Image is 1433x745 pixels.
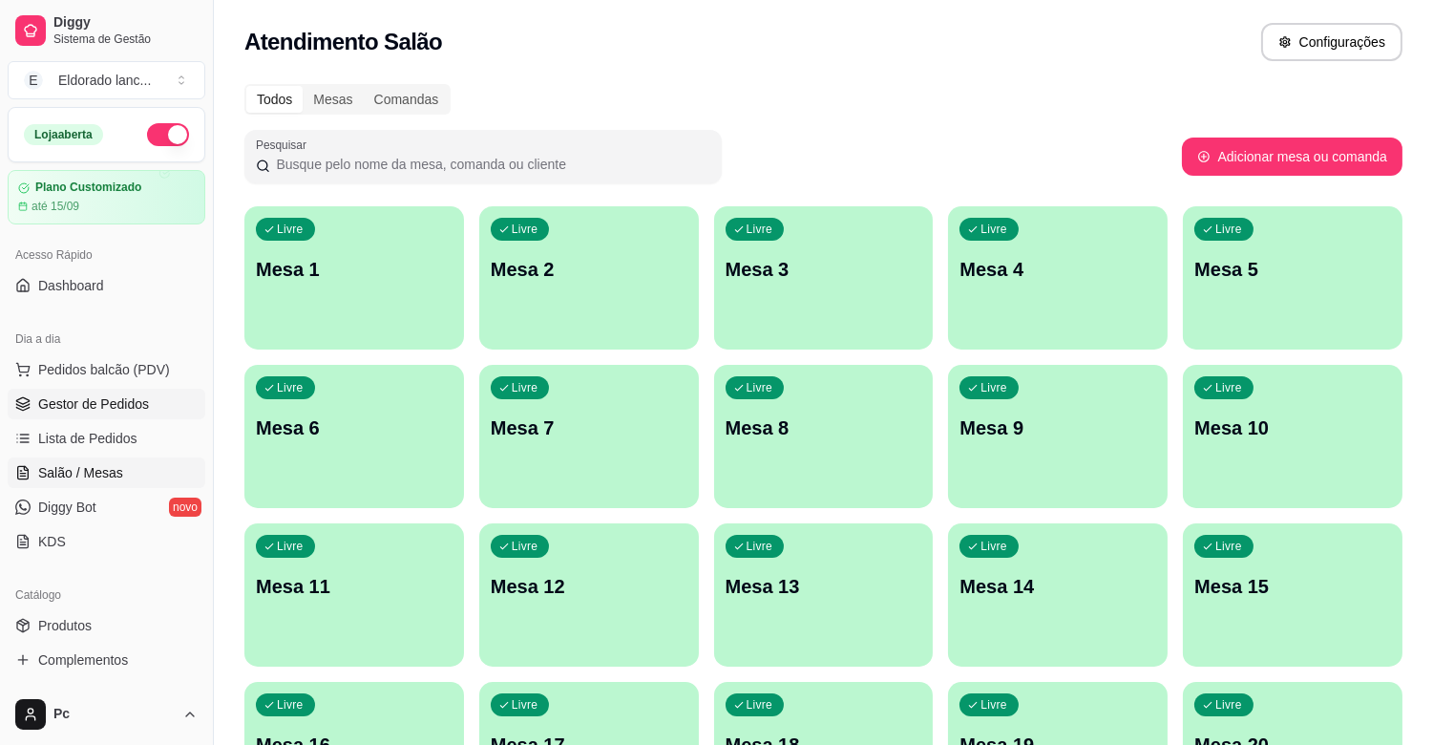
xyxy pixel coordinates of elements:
[38,616,92,635] span: Produtos
[726,415,922,441] p: Mesa 8
[1261,23,1402,61] button: Configurações
[747,222,773,237] p: Livre
[959,256,1156,283] p: Mesa 4
[270,155,710,174] input: Pesquisar
[38,498,96,517] span: Diggy Bot
[8,389,205,419] a: Gestor de Pedidos
[479,365,699,508] button: LivreMesa 7
[1194,415,1391,441] p: Mesa 10
[364,86,450,113] div: Comandas
[256,573,453,600] p: Mesa 11
[959,415,1156,441] p: Mesa 9
[8,354,205,385] button: Pedidos balcão (PDV)
[147,123,189,146] button: Alterar Status
[1215,697,1242,713] p: Livre
[246,86,303,113] div: Todos
[8,8,205,53] a: DiggySistema de Gestão
[726,256,922,283] p: Mesa 3
[1215,222,1242,237] p: Livre
[8,645,205,675] a: Complementos
[38,650,128,670] span: Complementos
[959,573,1156,600] p: Mesa 14
[8,526,205,557] a: KDS
[38,394,149,414] span: Gestor de Pedidos
[8,240,205,270] div: Acesso Rápido
[948,206,1168,350] button: LivreMesa 4
[8,324,205,354] div: Dia a dia
[256,256,453,283] p: Mesa 1
[1215,380,1242,395] p: Livre
[714,523,934,667] button: LivreMesa 13
[58,71,151,90] div: Eldorado lanc ...
[256,415,453,441] p: Mesa 6
[38,429,137,448] span: Lista de Pedidos
[512,539,538,554] p: Livre
[24,71,43,90] span: E
[512,697,538,713] p: Livre
[1183,206,1402,350] button: LivreMesa 5
[244,27,442,57] h2: Atendimento Salão
[747,380,773,395] p: Livre
[948,365,1168,508] button: LivreMesa 9
[980,380,1007,395] p: Livre
[1215,539,1242,554] p: Livre
[8,61,205,99] button: Select a team
[1194,256,1391,283] p: Mesa 5
[512,380,538,395] p: Livre
[53,32,198,47] span: Sistema de Gestão
[53,706,175,723] span: Pc
[1194,573,1391,600] p: Mesa 15
[32,199,79,214] article: até 15/09
[491,573,687,600] p: Mesa 12
[726,573,922,600] p: Mesa 13
[8,610,205,641] a: Produtos
[24,124,103,145] div: Loja aberta
[38,276,104,295] span: Dashboard
[53,14,198,32] span: Diggy
[8,458,205,488] a: Salão / Mesas
[1182,138,1402,176] button: Adicionar mesa ou comanda
[747,539,773,554] p: Livre
[980,539,1007,554] p: Livre
[8,492,205,522] a: Diggy Botnovo
[1183,365,1402,508] button: LivreMesa 10
[714,206,934,350] button: LivreMesa 3
[948,523,1168,667] button: LivreMesa 14
[277,222,304,237] p: Livre
[1183,523,1402,667] button: LivreMesa 15
[244,365,464,508] button: LivreMesa 6
[38,463,123,482] span: Salão / Mesas
[8,170,205,224] a: Plano Customizadoaté 15/09
[38,360,170,379] span: Pedidos balcão (PDV)
[491,256,687,283] p: Mesa 2
[8,580,205,610] div: Catálogo
[747,697,773,713] p: Livre
[256,137,313,153] label: Pesquisar
[8,270,205,301] a: Dashboard
[277,539,304,554] p: Livre
[8,423,205,454] a: Lista de Pedidos
[491,415,687,441] p: Mesa 7
[980,697,1007,713] p: Livre
[8,692,205,737] button: Pc
[479,206,699,350] button: LivreMesa 2
[277,697,304,713] p: Livre
[714,365,934,508] button: LivreMesa 8
[38,532,66,551] span: KDS
[512,222,538,237] p: Livre
[35,181,141,195] article: Plano Customizado
[980,222,1007,237] p: Livre
[277,380,304,395] p: Livre
[244,523,464,667] button: LivreMesa 11
[303,86,363,113] div: Mesas
[479,523,699,667] button: LivreMesa 12
[244,206,464,350] button: LivreMesa 1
